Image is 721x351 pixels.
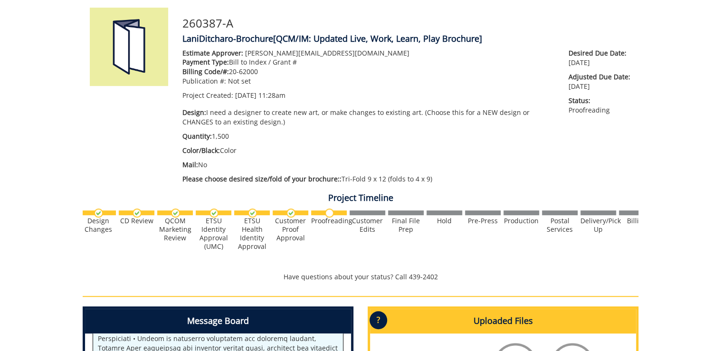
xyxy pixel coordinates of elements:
[182,146,220,155] span: Color/Black:
[182,132,212,141] span: Quantity:
[182,48,243,57] span: Estimate Approver:
[569,72,631,82] span: Adjusted Due Date:
[370,309,636,333] h4: Uploaded Files
[569,96,631,105] span: Status:
[182,160,198,169] span: Mail:
[580,217,616,234] div: Delivery/Pick Up
[273,33,482,44] span: [QCM/IM: Updated Live, Work, Learn, Play Brochure]
[350,217,385,234] div: Customer Edits
[569,72,631,91] p: [DATE]
[182,57,229,66] span: Payment Type:
[119,217,154,225] div: CD Review
[619,217,655,225] div: Billing
[325,209,334,218] img: no
[90,8,168,86] img: Product featured image
[85,309,351,333] h4: Message Board
[182,91,233,100] span: Project Created:
[427,217,462,225] div: Hold
[83,272,638,282] p: Have questions about your status? Call 439-2402
[182,17,631,29] h3: 260387-A
[569,48,631,58] span: Desired Due Date:
[370,311,387,329] p: ?
[182,174,342,183] span: Please choose desired size/fold of your brochure::
[182,174,554,184] p: Tri-Fold 9 x 12 (folds to 4 x 9)
[248,209,257,218] img: checkmark
[569,48,631,67] p: [DATE]
[182,146,554,155] p: Color
[286,209,295,218] img: checkmark
[182,57,554,67] p: Bill to Index / Grant #
[311,217,347,225] div: Proofreading
[209,209,218,218] img: checkmark
[182,67,554,76] p: 20-62000
[569,96,631,115] p: Proofreading
[94,209,103,218] img: checkmark
[182,48,554,58] p: [PERSON_NAME][EMAIL_ADDRESS][DOMAIN_NAME]
[388,217,424,234] div: Final File Prep
[503,217,539,225] div: Production
[80,217,116,234] div: Design Changes
[182,67,229,76] span: Billing Code/#:
[133,209,142,218] img: checkmark
[182,108,554,127] p: I need a designer to create new art, or make changes to existing art. (Choose this for a NEW desi...
[542,217,578,234] div: Postal Services
[228,76,251,85] span: Not set
[182,76,226,85] span: Publication #:
[196,217,231,251] div: ETSU Identity Approval (UMC)
[171,209,180,218] img: checkmark
[182,132,554,141] p: 1,500
[465,217,501,225] div: Pre-Press
[234,217,270,251] div: ETSU Health Identity Approval
[182,160,554,170] p: No
[182,108,206,117] span: Design:
[182,34,631,44] h4: LaniDitcharo-Brochure
[235,91,285,100] span: [DATE] 11:28am
[157,217,193,242] div: QCOM Marketing Review
[83,193,638,203] h4: Project Timeline
[273,217,308,242] div: Customer Proof Approval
